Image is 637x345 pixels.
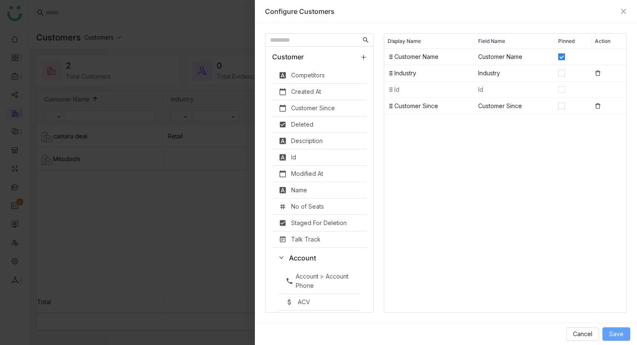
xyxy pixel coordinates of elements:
img: drag_indicator.svg [388,53,394,60]
i: phone [286,277,294,285]
td: Id [475,82,555,98]
span: Configure Customers [265,7,335,16]
button: Save [602,327,630,341]
div: Talk Track [291,235,321,244]
div: ACV [298,297,310,307]
img: drag_indicator.svg [388,70,394,77]
th: Display Name [384,34,475,49]
div: No of Seats [291,202,324,211]
td: Customer Name [475,49,555,65]
i: calendar_today [279,170,289,178]
i: wysiwyg [279,236,289,243]
i: font_download [279,186,289,194]
i: font_download [279,72,289,79]
button: Cancel [566,327,599,341]
div: Id [291,153,296,162]
div: Id [394,85,399,94]
img: drag_indicator.svg [388,103,394,109]
div: Account [289,253,316,263]
th: Field Name [475,34,555,49]
span: Save [609,329,624,339]
i: font_download [279,137,289,145]
div: Account > Account Phone [296,272,353,290]
div: Customer Since [291,103,335,113]
div: Created At [291,87,321,96]
div: Customer [265,47,373,67]
div: Customer Since [394,101,438,111]
div: Competitors [291,71,325,80]
i: calendar_today [279,104,289,112]
th: Action [591,34,626,49]
th: Pinned [555,34,591,49]
i: font_download [279,154,289,161]
div: Modified At [291,169,323,178]
div: Staged For Deletion [291,218,347,228]
td: Customer Since [475,98,555,114]
i: calendar_today [279,88,289,96]
td: Industry [475,65,555,82]
i: tag [279,203,289,210]
div: Customer Name [394,52,439,61]
button: Close [620,8,627,15]
div: Name [291,186,307,195]
i: attach_money [286,298,296,306]
i: check_box [279,219,289,227]
div: Industry [394,69,416,78]
img: drag_indicator.svg [388,86,394,93]
div: Customer [272,52,304,62]
i: check_box [279,121,289,128]
div: Description [291,136,323,146]
div: Account [272,248,367,268]
span: Cancel [573,329,592,339]
div: Deleted [291,120,313,129]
